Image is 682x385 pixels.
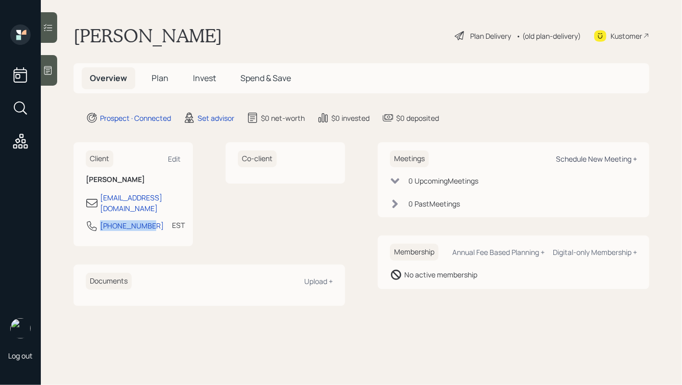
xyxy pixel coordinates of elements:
span: Invest [193,72,216,84]
div: Plan Delivery [470,31,511,41]
h6: Client [86,150,113,167]
h6: Documents [86,273,132,290]
h6: Co-client [238,150,277,167]
h6: [PERSON_NAME] [86,175,181,184]
div: [EMAIL_ADDRESS][DOMAIN_NAME] [100,192,181,214]
span: Overview [90,72,127,84]
img: hunter_neumayer.jpg [10,318,31,339]
h6: Membership [390,244,439,261]
div: [PHONE_NUMBER] [100,220,164,231]
div: 0 Upcoming Meeting s [408,175,478,186]
div: 0 Past Meeting s [408,198,460,209]
div: EST [172,220,185,230]
div: Prospect · Connected [100,113,171,123]
div: Schedule New Meeting + [556,154,637,164]
div: Edit [168,154,181,164]
div: • (old plan-delivery) [516,31,581,41]
h1: [PERSON_NAME] [74,24,222,47]
div: Set advisor [198,113,234,123]
div: $0 invested [331,113,370,123]
span: Plan [152,72,168,84]
div: Digital-only Membership + [553,247,637,257]
div: Upload + [304,276,333,286]
div: Annual Fee Based Planning + [452,247,545,257]
div: Kustomer [611,31,642,41]
h6: Meetings [390,150,429,167]
span: Spend & Save [240,72,291,84]
div: Log out [8,351,33,361]
div: $0 deposited [396,113,439,123]
div: No active membership [404,269,477,280]
div: $0 net-worth [261,113,305,123]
